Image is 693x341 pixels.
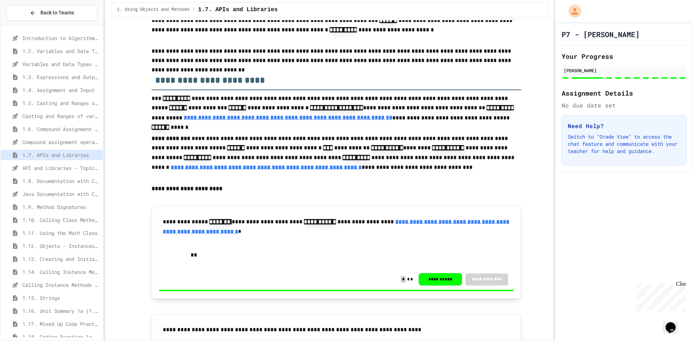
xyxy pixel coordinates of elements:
[22,60,100,68] span: Variables and Data Types - Quiz
[3,3,50,46] div: Chat with us now!Close
[568,133,680,155] p: Switch to "Grade View" to access the chat feature and communicate with your teacher for help and ...
[663,312,686,334] iframe: chat widget
[22,125,100,133] span: 1.6. Compound Assignment Operators
[22,203,100,211] span: 1.9. Method Signatures
[22,164,100,172] span: API and Libraries - Topic 1.7
[22,138,100,146] span: Compound assignment operators - Quiz
[22,294,100,302] span: 1.15. Strings
[40,9,74,17] span: Back to Teams
[568,122,680,130] h3: Need Help?
[564,67,684,74] div: [PERSON_NAME]
[22,73,100,81] span: 1.3. Expressions and Output [New]
[22,216,100,224] span: 1.10. Calling Class Methods
[562,51,687,61] h2: Your Progress
[192,7,195,13] span: /
[22,112,100,120] span: Casting and Ranges of variables - Quiz
[22,34,100,42] span: Introduction to Algorithms, Programming, and Compilers
[117,7,190,13] span: 1. Using Objects and Methods
[22,242,100,250] span: 1.12. Objects - Instances of Classes
[6,5,97,21] button: Back to Teams
[22,268,100,276] span: 1.14. Calling Instance Methods
[562,29,640,39] h1: P7 - [PERSON_NAME]
[561,3,583,19] div: My Account
[562,101,687,110] div: No due date set
[22,86,100,94] span: 1.4. Assignment and Input
[22,281,100,289] span: Calling Instance Methods - Topic 1.14
[22,307,100,315] span: 1.16. Unit Summary 1a (1.1-1.6)
[22,255,100,263] span: 1.13. Creating and Initializing Objects: Constructors
[22,99,100,107] span: 1.5. Casting and Ranges of Values
[633,281,686,311] iframe: chat widget
[198,5,278,14] span: 1.7. APIs and Libraries
[22,229,100,237] span: 1.11. Using the Math Class
[22,333,100,341] span: 1.18. Coding Practice 1a (1.1-1.6)
[22,320,100,328] span: 1.17. Mixed Up Code Practice 1.1-1.6
[22,151,100,159] span: 1.7. APIs and Libraries
[562,88,687,98] h2: Assignment Details
[22,47,100,55] span: 1.2. Variables and Data Types
[22,177,100,185] span: 1.8. Documentation with Comments and Preconditions
[22,190,100,198] span: Java Documentation with Comments - Topic 1.8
